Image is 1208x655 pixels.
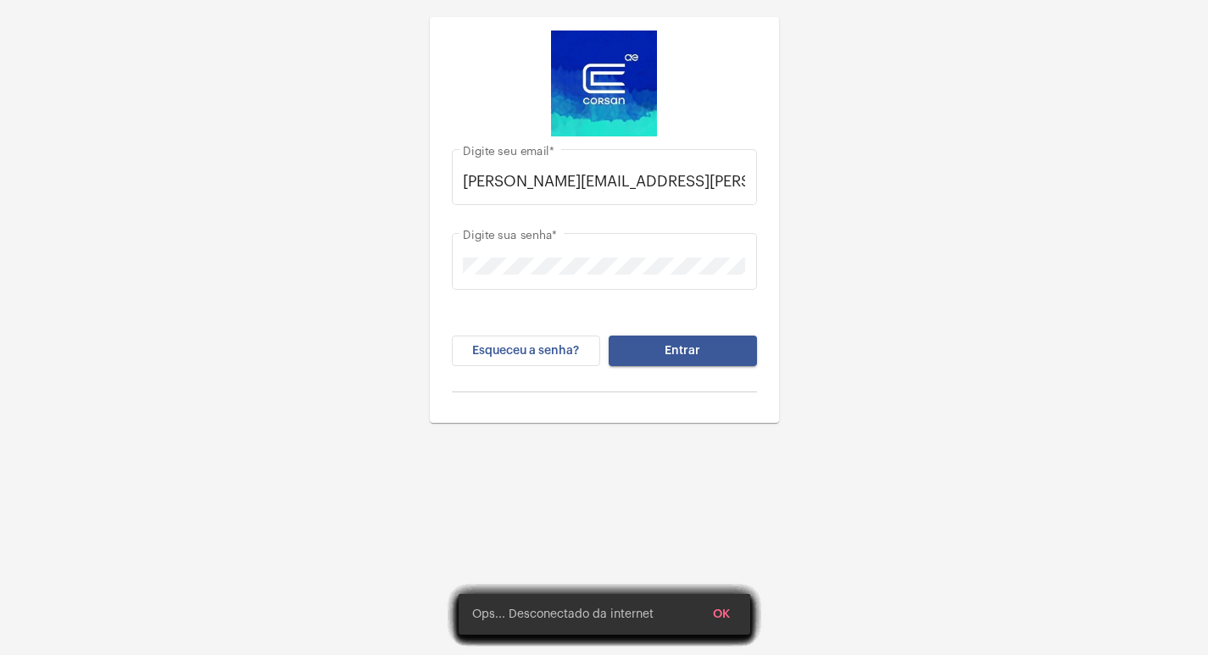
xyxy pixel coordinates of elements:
[472,345,579,357] span: Esqueceu a senha?
[713,608,730,620] span: OK
[551,31,657,136] img: d4669ae0-8c07-2337-4f67-34b0df7f5ae4.jpeg
[463,173,745,190] input: Digite seu email
[609,336,757,366] button: Entrar
[665,345,700,357] span: Entrar
[452,336,600,366] button: Esqueceu a senha?
[472,606,654,623] span: Ops... Desconectado da internet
